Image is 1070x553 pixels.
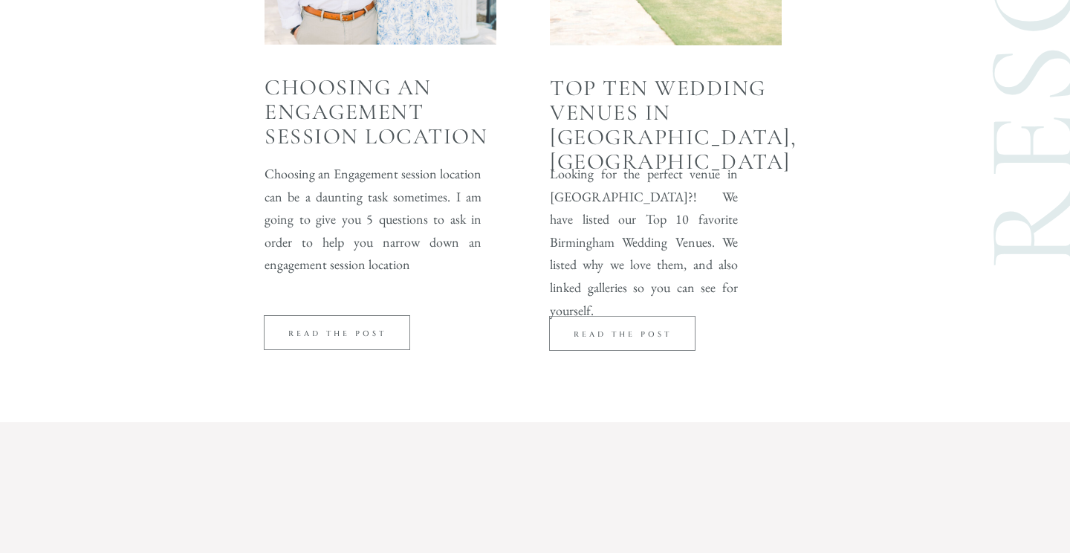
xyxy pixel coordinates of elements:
[550,76,774,154] a: Top Ten Wedding Venues In [GEOGRAPHIC_DATA], [GEOGRAPHIC_DATA]
[265,163,481,276] p: Choosing an Engagement session location can be a daunting task sometimes. I am going to give you ...
[265,75,497,141] a: Choosing An Engagement Session Location
[550,163,738,295] a: Looking for the perfect venue in [GEOGRAPHIC_DATA]?! We have listed our Top 10 favorite Birmingha...
[268,329,406,340] a: Read the Post
[554,329,691,341] a: read the post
